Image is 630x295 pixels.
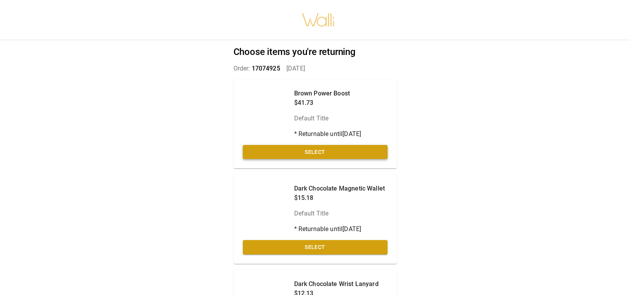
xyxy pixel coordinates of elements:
[294,193,385,203] p: $15.18
[294,279,379,289] p: Dark Chocolate Wrist Lanyard
[294,98,362,108] p: $41.73
[294,129,362,139] p: * Returnable until [DATE]
[294,114,362,123] p: Default Title
[294,224,385,234] p: * Returnable until [DATE]
[243,240,388,254] button: Select
[243,145,388,159] button: Select
[294,89,362,98] p: Brown Power Boost
[252,65,280,72] span: 17074925
[302,3,335,37] img: walli-inc.myshopify.com
[294,209,385,218] p: Default Title
[294,184,385,193] p: Dark Chocolate Magnetic Wallet
[233,46,397,58] h2: Choose items you're returning
[233,64,397,73] p: Order: [DATE]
